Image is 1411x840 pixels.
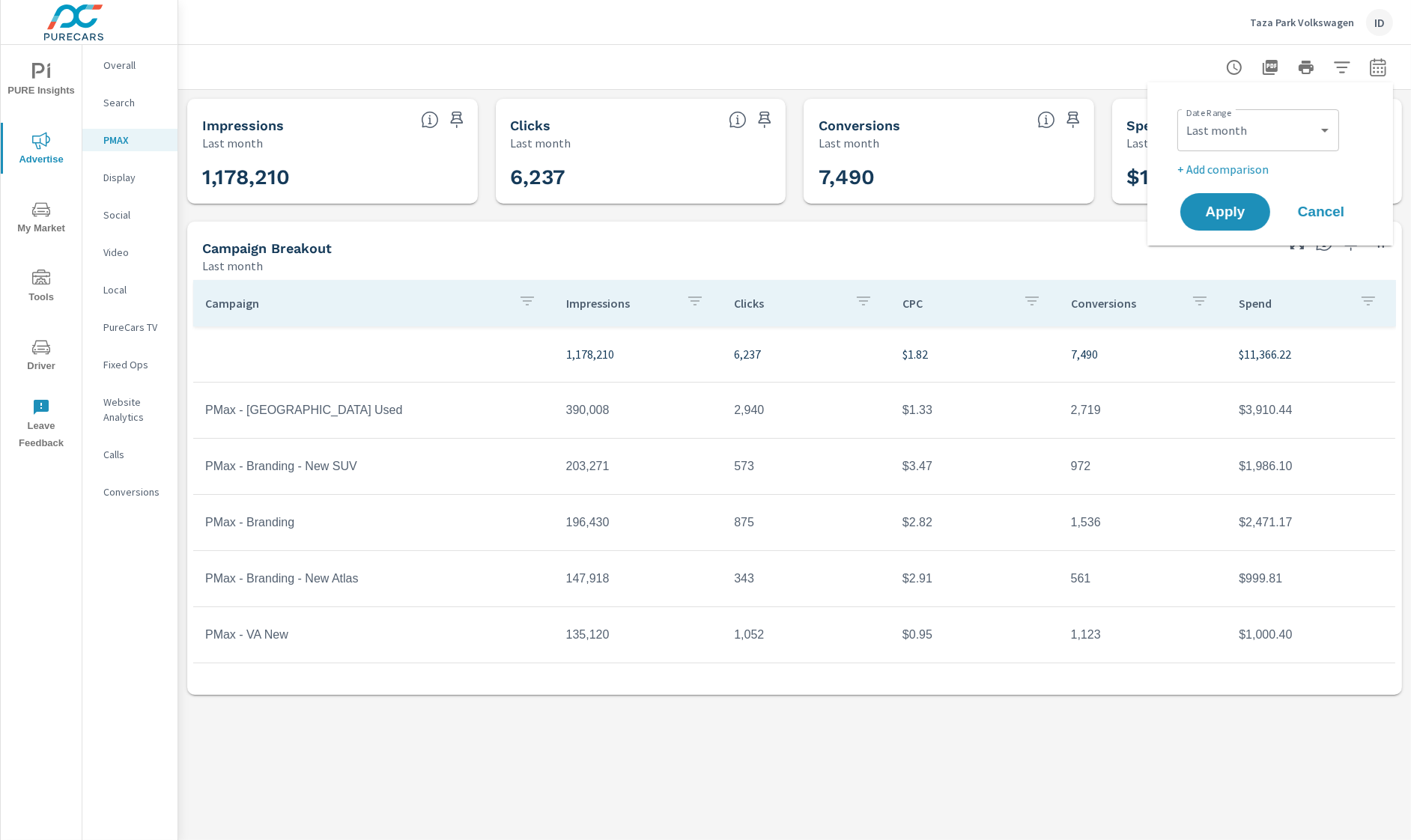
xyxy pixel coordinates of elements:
div: Search [82,91,177,114]
td: 2,940 [722,392,890,429]
td: 561 [1059,560,1228,597]
p: Overall [103,58,166,73]
p: Spend [1239,296,1347,311]
p: Last month [1127,134,1188,152]
td: PMax - Branding [193,504,554,541]
h3: 6,237 [511,165,771,190]
div: Local [82,279,177,301]
td: 1,123 [1059,616,1228,654]
p: Video [103,245,166,260]
span: The number of times an ad was shown on your behalf. [421,111,439,129]
p: 6,237 [734,345,879,363]
td: 343 [722,560,890,597]
td: 135,120 [554,616,723,654]
div: PureCars TV [82,316,177,338]
td: PMax - Branding - New SUV [193,448,554,485]
td: $1.33 [890,392,1059,429]
p: Clicks [734,296,843,311]
span: My Market [5,201,77,237]
p: Conversions [1071,296,1180,311]
td: 1,052 [722,616,890,654]
span: Cancel [1291,205,1351,219]
div: PMAX [82,129,177,151]
td: PMax - Branding - New Atlas [193,560,554,597]
td: 147,918 [554,560,723,597]
td: $0.95 [890,616,1059,654]
p: Website Analytics [103,395,166,424]
span: PURE Insights [5,63,77,100]
span: Driver [5,338,77,375]
span: Tools [5,270,77,306]
div: Calls [82,443,177,466]
td: $999.81 [1227,560,1395,597]
span: Save this to your personalized report [445,108,469,132]
td: 196,430 [554,504,723,541]
p: Last month [511,134,571,152]
p: $11,366.22 [1239,345,1383,363]
p: Calls [103,447,166,462]
span: The number of times an ad was clicked by a consumer. [729,111,747,129]
span: Apply [1195,205,1255,219]
td: $2.91 [890,560,1059,597]
button: Select Date Range [1363,52,1393,82]
div: Overall [82,54,177,76]
div: Conversions [82,481,177,503]
p: 1,178,210 [566,345,711,363]
p: Search [103,95,166,110]
span: Save this to your personalized report [1061,108,1085,132]
td: 203,271 [554,448,723,485]
p: $1.82 [902,345,1047,363]
td: $1,000.40 [1227,616,1395,654]
p: Display [103,170,166,185]
td: 573 [722,448,890,485]
td: 390,008 [554,392,723,429]
td: PMax - VA New [193,616,554,654]
td: 972 [1059,448,1228,485]
h3: 1,178,210 [202,165,463,190]
button: Print Report [1291,52,1321,82]
div: Fixed Ops [82,353,177,376]
p: Last month [202,257,263,275]
td: $3.47 [890,448,1059,485]
td: $1,986.10 [1227,448,1395,485]
p: PMAX [103,133,166,147]
span: Leave Feedback [5,398,77,452]
p: Local [103,282,166,297]
td: $2,471.17 [1227,504,1395,541]
p: Taza Park Volkswagen [1250,16,1354,29]
p: Conversions [103,484,166,499]
div: nav menu [1,45,82,458]
div: Display [82,166,177,189]
p: Last month [202,134,263,152]
h3: $11,366 [1127,165,1388,190]
div: Website Analytics [82,391,177,428]
p: 7,490 [1071,345,1216,363]
button: "Export Report to PDF" [1255,52,1285,82]
td: PMax - [GEOGRAPHIC_DATA] Used [193,392,554,429]
span: Advertise [5,132,77,168]
h5: Clicks [511,118,551,133]
div: Video [82,241,177,264]
h3: 7,490 [819,165,1079,190]
h5: Campaign Breakout [202,240,332,256]
p: CPC [902,296,1011,311]
span: Save this to your personalized report [753,108,777,132]
p: + Add comparison [1177,160,1369,178]
p: Last month [819,134,879,152]
td: $2.82 [890,504,1059,541]
button: Apply [1180,193,1270,231]
span: Total Conversions include Actions, Leads and Unmapped. [1037,111,1055,129]
h5: Impressions [202,118,284,133]
h5: Spend [1127,118,1168,133]
div: ID [1366,9,1393,36]
td: 1,536 [1059,504,1228,541]
button: Apply Filters [1327,52,1357,82]
button: Cancel [1276,193,1366,231]
td: $3,910.44 [1227,392,1395,429]
p: Fixed Ops [103,357,166,372]
h5: Conversions [819,118,900,133]
div: Social [82,204,177,226]
p: Social [103,207,166,222]
p: PureCars TV [103,320,166,335]
p: Campaign [205,296,506,311]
